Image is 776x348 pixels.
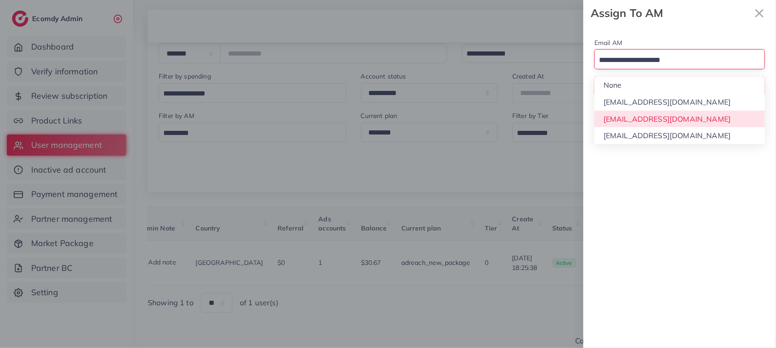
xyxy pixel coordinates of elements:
[591,5,750,21] strong: Assign To AM
[594,94,765,111] li: [EMAIL_ADDRESS][DOMAIN_NAME]
[594,49,765,69] div: Search for option
[750,4,769,22] button: Close
[596,53,753,67] input: Search for option
[594,111,765,128] li: [EMAIL_ADDRESS][DOMAIN_NAME]
[594,127,765,144] li: [EMAIL_ADDRESS][DOMAIN_NAME]
[594,77,765,94] li: None
[594,38,622,47] label: Email AM
[750,4,769,22] svg: x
